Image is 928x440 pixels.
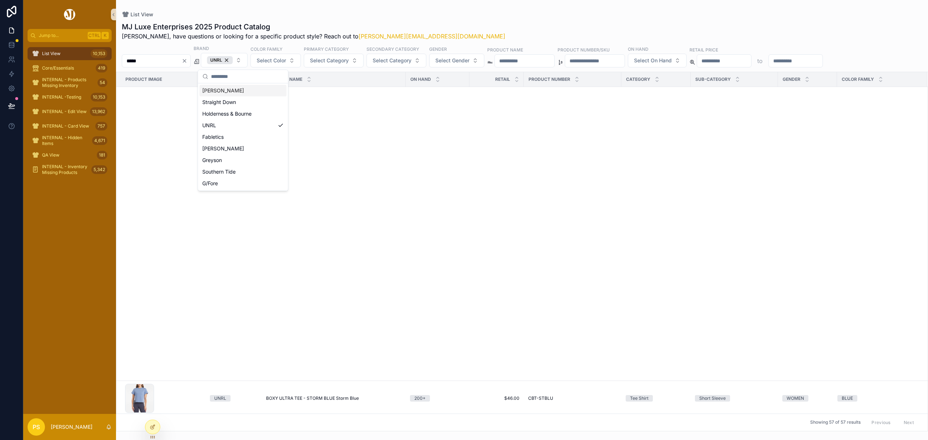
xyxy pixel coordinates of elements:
[42,109,87,115] span: INTERNAL - Edit View
[182,58,190,64] button: Clear
[366,46,419,52] label: Secondary Category
[628,46,649,52] label: On Hand
[28,62,112,75] a: Core/Essentials419
[528,395,553,401] span: CBT-STBLU
[125,76,162,82] span: Product Image
[250,54,301,67] button: Select Button
[199,96,286,108] div: Straight Down
[695,76,731,82] span: Sub-Category
[842,76,874,82] span: Color Family
[95,122,107,130] div: 757
[42,152,59,158] span: QA View
[199,166,286,178] div: Southern Tide
[199,154,286,166] div: Greyson
[630,395,649,402] div: Tee Shirt
[42,123,89,129] span: INTERNAL - Card View
[373,57,411,64] span: Select Category
[359,33,505,40] a: [PERSON_NAME][EMAIL_ADDRESS][DOMAIN_NAME]
[98,78,107,87] div: 54
[210,395,257,402] a: UNRL
[97,151,107,159] div: 181
[92,136,107,145] div: 4,671
[28,76,112,89] a: INTERNAL - Products Missing Inventory54
[410,395,465,402] a: 200+
[304,54,364,67] button: Select Button
[199,131,286,143] div: Fabletics
[199,120,286,131] div: UNRL
[90,107,107,116] div: 13,962
[91,93,107,101] div: 10,153
[199,143,286,154] div: [PERSON_NAME]
[757,57,763,65] p: to
[207,56,233,64] button: Unselect UNRL
[495,76,510,82] span: Retail
[199,108,286,120] div: Holderness & Bourne
[626,395,686,402] a: Tee Shirt
[102,33,108,38] span: K
[474,395,519,401] a: $46.00
[33,423,40,431] span: PS
[42,164,88,175] span: INTERNAL - Inventory Missing Products
[214,395,226,402] div: UNRL
[28,105,112,118] a: INTERNAL - Edit View13,962
[28,163,112,176] a: INTERNAL - Inventory Missing Products5,342
[42,94,81,100] span: INTERNAL -Testing
[257,57,286,64] span: Select Color
[28,149,112,162] a: QA View181
[528,395,617,401] a: CBT-STBLU
[810,420,861,426] span: Showing 57 of 57 results
[842,395,853,402] div: BLUE
[266,395,401,401] a: BOXY ULTRA TEE - STORM BLUE Storm Blue
[429,46,447,52] label: Gender
[39,33,85,38] span: Jump to...
[689,46,718,53] label: Retail Price
[529,76,570,82] span: Product Number
[250,46,282,52] label: Color Family
[837,395,918,402] a: BLUE
[130,11,153,18] span: List View
[201,53,248,67] button: Select Button
[435,57,469,64] span: Select Gender
[207,56,233,64] div: UNRL
[91,49,107,58] div: 10,153
[28,134,112,147] a: INTERNAL - Hidden Items4,671
[194,45,209,51] label: Brand
[42,65,74,71] span: Core/Essentials
[91,165,107,174] div: 5,342
[310,57,349,64] span: Select Category
[63,9,76,20] img: App logo
[558,46,610,53] label: Product Number/SKU
[782,395,833,402] a: WOMEN
[626,76,650,82] span: Category
[199,178,286,189] div: G/Fore
[122,22,505,32] h1: MJ Luxe Enterprises 2025 Product Catalog
[699,395,726,402] div: Short Sleeve
[414,395,426,402] div: 200+
[429,54,484,67] button: Select Button
[199,85,286,96] div: [PERSON_NAME]
[28,47,112,60] a: List View10,153
[96,64,107,72] div: 419
[198,83,288,191] div: Suggestions
[122,11,153,18] a: List View
[51,423,92,431] p: [PERSON_NAME]
[88,32,101,39] span: Ctrl
[783,76,800,82] span: Gender
[42,51,61,57] span: List View
[28,120,112,133] a: INTERNAL - Card View757
[23,42,116,186] div: scrollable content
[366,54,426,67] button: Select Button
[304,46,349,52] label: Primary Category
[266,395,359,401] span: BOXY ULTRA TEE - STORM BLUE Storm Blue
[628,54,687,67] button: Select Button
[410,76,431,82] span: On Hand
[787,395,804,402] div: WOMEN
[634,57,672,64] span: Select On Hand
[695,395,774,402] a: Short Sleeve
[122,32,505,41] span: [PERSON_NAME], have questions or looking for a specific product style? Reach out to
[42,135,89,146] span: INTERNAL - Hidden Items
[487,46,523,53] label: Product Name
[28,91,112,104] a: INTERNAL -Testing10,153
[28,29,112,42] button: Jump to...CtrlK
